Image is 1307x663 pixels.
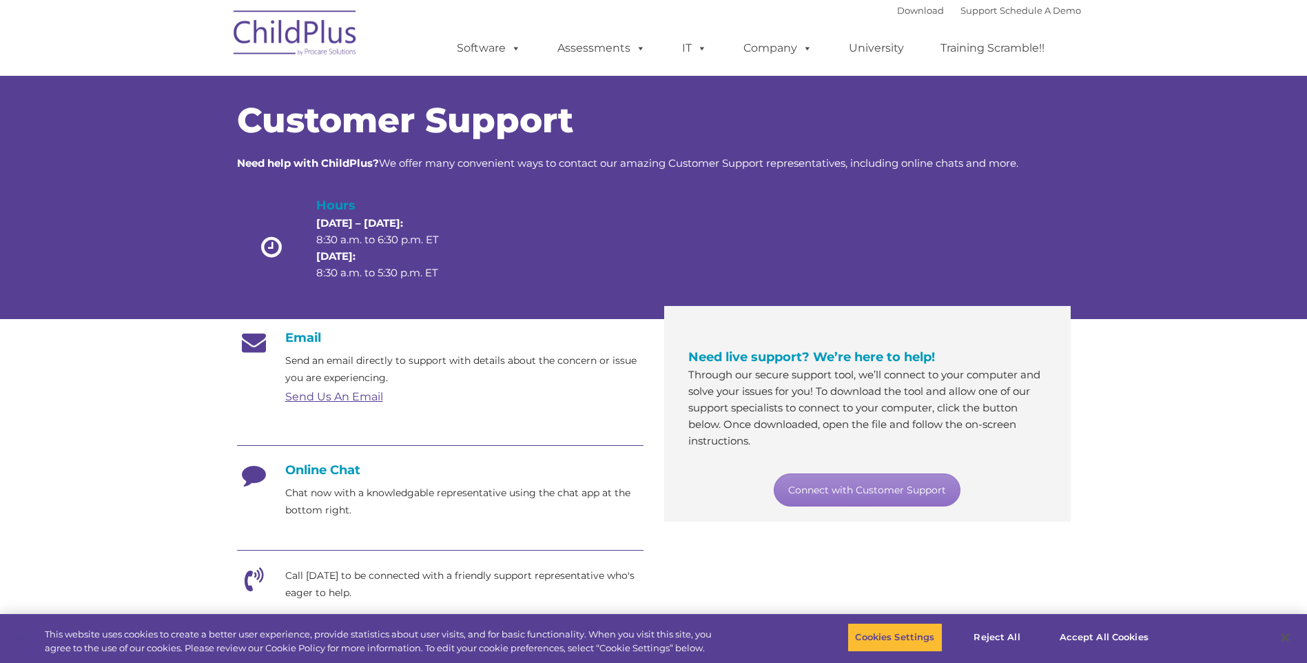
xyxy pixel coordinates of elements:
[688,349,935,365] span: Need live support? We’re here to help!
[847,623,942,652] button: Cookies Settings
[1052,623,1156,652] button: Accept All Cookies
[960,5,997,16] a: Support
[237,462,644,478] h4: Online Chat
[927,34,1058,62] a: Training Scramble!!
[1270,622,1300,653] button: Close
[237,156,1018,170] span: We offer many convenient ways to contact our amazing Customer Support representatives, including ...
[316,196,462,215] h4: Hours
[730,34,826,62] a: Company
[443,34,535,62] a: Software
[237,99,573,141] span: Customer Support
[897,5,944,16] a: Download
[237,330,644,345] h4: Email
[285,352,644,387] p: Send an email directly to support with details about the concern or issue you are experiencing.
[237,156,379,170] strong: Need help with ChildPlus?
[1000,5,1081,16] a: Schedule A Demo
[316,215,462,281] p: 8:30 a.m. to 6:30 p.m. ET 8:30 a.m. to 5:30 p.m. ET
[45,628,719,655] div: This website uses cookies to create a better user experience, provide statistics about user visit...
[688,367,1047,449] p: Through our secure support tool, we’ll connect to your computer and solve your issues for you! To...
[774,473,960,507] a: Connect with Customer Support
[227,1,364,70] img: ChildPlus by Procare Solutions
[835,34,918,62] a: University
[285,567,644,602] p: Call [DATE] to be connected with a friendly support representative who's eager to help.
[316,249,356,263] strong: [DATE]:
[285,484,644,519] p: Chat now with a knowledgable representative using the chat app at the bottom right.
[544,34,659,62] a: Assessments
[285,390,383,403] a: Send Us An Email
[668,34,721,62] a: IT
[954,623,1040,652] button: Reject All
[316,216,403,229] strong: [DATE] – [DATE]:
[897,5,1081,16] font: |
